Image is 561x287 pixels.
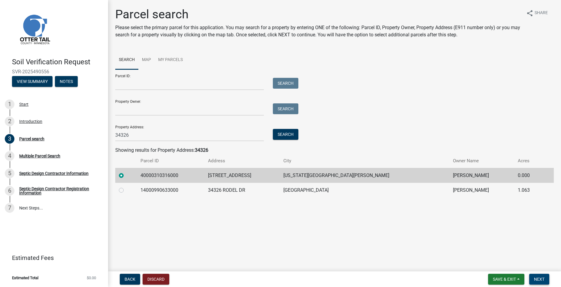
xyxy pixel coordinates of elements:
div: Septic Design Contractor Information [19,171,89,176]
div: 3 [5,134,14,144]
div: Septic Design Contractor Registration Information [19,187,98,195]
span: $0.00 [87,276,96,280]
wm-modal-confirm: Summary [12,79,53,84]
div: 1 [5,99,14,109]
td: [PERSON_NAME] [449,183,514,197]
h1: Parcel search [115,7,521,22]
div: 2 [5,117,14,126]
span: Share [535,10,548,17]
button: Back [120,274,140,285]
button: Search [273,103,298,114]
span: Save & Exit [493,277,516,282]
th: Owner Name [449,154,514,168]
td: 40000310316000 [137,168,204,183]
i: share [526,10,533,17]
td: [PERSON_NAME] [449,168,514,183]
span: Back [125,277,135,282]
div: 7 [5,203,14,213]
img: Otter Tail County, Minnesota [12,6,57,51]
a: My Parcels [155,50,186,70]
span: SVR-2025490556 [12,69,96,75]
button: Search [273,129,298,140]
button: View Summary [12,76,53,87]
div: Showing results for Property Address: [115,147,554,154]
p: Please select the primary parcel for this application. You may search for a property by entering ... [115,24,521,38]
div: Parcel search [19,137,44,141]
a: Search [115,50,138,70]
span: Estimated Total [12,276,38,280]
a: Map [138,50,155,70]
td: 0.000 [514,168,543,183]
span: Next [534,277,544,282]
button: Discard [143,274,169,285]
th: Address [204,154,280,168]
div: 4 [5,151,14,161]
td: [STREET_ADDRESS] [204,168,280,183]
td: 34326 RODEL DR [204,183,280,197]
td: [US_STATE][GEOGRAPHIC_DATA][PERSON_NAME] [280,168,449,183]
div: Start [19,102,29,106]
td: 1.063 [514,183,543,197]
button: Next [529,274,549,285]
div: 5 [5,169,14,178]
button: Search [273,78,298,89]
h4: Soil Verification Request [12,58,103,66]
button: shareShare [521,7,553,19]
button: Save & Exit [488,274,524,285]
button: Notes [55,76,78,87]
td: 14000990633000 [137,183,204,197]
th: Parcel ID [137,154,204,168]
div: Multiple Parcel Search [19,154,60,158]
wm-modal-confirm: Notes [55,79,78,84]
th: City [280,154,449,168]
div: Introduction [19,119,42,124]
th: Acres [514,154,543,168]
strong: 34326 [195,147,208,153]
td: [GEOGRAPHIC_DATA] [280,183,449,197]
a: Estimated Fees [5,252,98,264]
div: 6 [5,186,14,196]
